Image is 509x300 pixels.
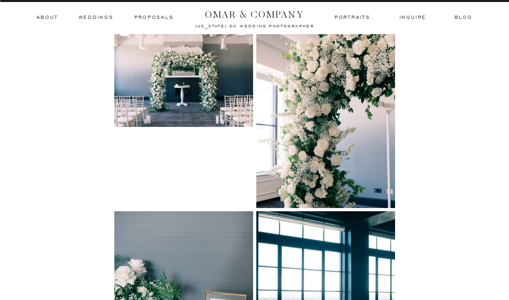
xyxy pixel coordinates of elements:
[37,14,57,21] a: ABOUT
[399,14,427,21] a: inquire
[79,14,114,21] a: Weddings
[190,7,319,18] a: OMAR & COMPANY
[334,14,371,21] a: Portraits
[454,14,471,21] a: BLOG
[174,23,336,27] a: [US_STATE] dc wedding photographer
[134,14,174,21] a: Proposals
